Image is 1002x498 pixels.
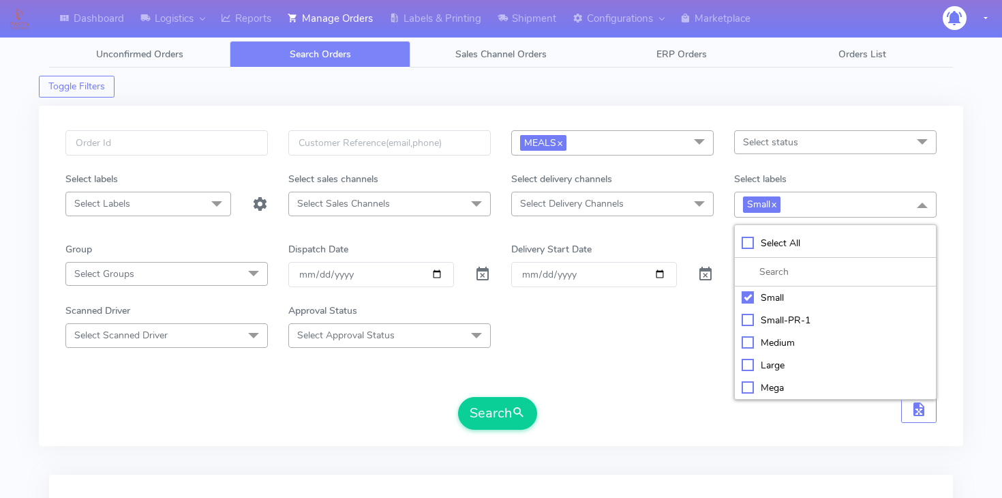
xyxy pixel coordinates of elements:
[743,136,798,149] span: Select status
[65,130,268,156] input: Order Id
[96,48,183,61] span: Unconfirmed Orders
[520,197,624,210] span: Select Delivery Channels
[297,197,390,210] span: Select Sales Channels
[742,336,929,350] div: Medium
[288,172,378,186] label: Select sales channels
[288,304,357,318] label: Approval Status
[65,172,118,186] label: Select labels
[742,236,929,250] div: Select All
[39,76,115,98] button: Toggle Filters
[742,291,929,305] div: Small
[455,48,547,61] span: Sales Channel Orders
[656,48,707,61] span: ERP Orders
[742,265,929,279] input: multiselect-search
[49,41,953,68] ul: Tabs
[74,329,168,342] span: Select Scanned Driver
[742,313,929,327] div: Small-PR-1
[838,48,886,61] span: Orders List
[743,196,780,212] span: Small
[290,48,351,61] span: Search Orders
[288,130,491,156] input: Customer Reference(email,phone)
[74,267,134,280] span: Select Groups
[556,135,562,149] a: x
[742,358,929,372] div: Large
[288,242,348,257] label: Dispatch Date
[65,304,130,318] label: Scanned Driver
[297,329,395,342] span: Select Approval Status
[742,381,929,395] div: Mega
[458,397,537,430] button: Search
[734,172,787,186] label: Select labels
[511,242,592,257] label: Delivery Start Date
[520,135,566,151] span: MEALS
[511,172,612,186] label: Select delivery channels
[74,197,130,210] span: Select Labels
[65,242,92,257] label: Group
[770,196,776,211] a: x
